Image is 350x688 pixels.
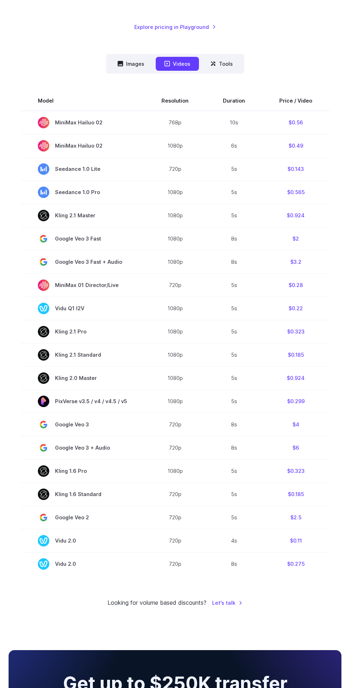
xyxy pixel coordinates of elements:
[262,459,329,482] td: $0.323
[144,157,206,180] td: 720p
[144,204,206,227] td: 1080p
[144,91,206,111] th: Resolution
[38,117,127,128] span: MiniMax Hailuo 02
[262,111,329,134] td: $0.56
[262,297,329,320] td: $0.22
[262,180,329,204] td: $0.565
[144,343,206,366] td: 1080p
[156,57,199,71] button: Videos
[38,419,127,430] span: Google Veo 3
[262,157,329,180] td: $0.143
[206,320,262,343] td: 5s
[206,366,262,390] td: 5s
[38,140,127,152] span: MiniMax Hailuo 02
[38,442,127,454] span: Google Veo 3 + Audio
[262,134,329,157] td: $0.49
[206,529,262,552] td: 4s
[262,366,329,390] td: $0.924
[262,552,329,575] td: $0.275
[262,227,329,250] td: $2
[38,558,127,570] span: Vidu 2.0
[144,366,206,390] td: 1080p
[38,535,127,546] span: Vidu 2.0
[262,250,329,273] td: $3.2
[206,250,262,273] td: 8s
[262,204,329,227] td: $0.924
[144,273,206,297] td: 720p
[144,227,206,250] td: 1080p
[144,529,206,552] td: 720p
[134,23,216,31] a: Explore pricing in Playground
[206,204,262,227] td: 5s
[144,459,206,482] td: 1080p
[144,250,206,273] td: 1080p
[38,512,127,523] span: Google Veo 2
[38,210,127,221] span: Kling 2.1 Master
[262,343,329,366] td: $0.185
[206,111,262,134] td: 10s
[38,233,127,244] span: Google Veo 3 Fast
[262,506,329,529] td: $2.5
[206,91,262,111] th: Duration
[38,163,127,175] span: Seedance 1.0 Lite
[21,91,144,111] th: Model
[206,482,262,506] td: 5s
[144,111,206,134] td: 768p
[206,390,262,413] td: 5s
[206,134,262,157] td: 6s
[38,489,127,500] span: Kling 1.6 Standard
[38,372,127,384] span: Kling 2.0 Master
[144,320,206,343] td: 1080p
[262,91,329,111] th: Price / Video
[38,279,127,291] span: MiniMax 01 Director/Live
[144,482,206,506] td: 720p
[206,413,262,436] td: 8s
[262,436,329,459] td: $6
[262,390,329,413] td: $0.299
[38,465,127,477] span: Kling 1.6 Pro
[262,529,329,552] td: $0.11
[38,256,127,268] span: Google Veo 3 Fast + Audio
[206,227,262,250] td: 8s
[144,436,206,459] td: 720p
[206,436,262,459] td: 8s
[144,180,206,204] td: 1080p
[38,349,127,361] span: Kling 2.1 Standard
[206,552,262,575] td: 8s
[144,506,206,529] td: 720p
[206,506,262,529] td: 5s
[144,413,206,436] td: 720p
[38,396,127,407] span: PixVerse v3.5 / v4 / v4.5 / v5
[206,459,262,482] td: 5s
[107,598,206,608] small: Looking for volume based discounts?
[144,134,206,157] td: 1080p
[206,343,262,366] td: 5s
[144,297,206,320] td: 1080p
[262,320,329,343] td: $0.323
[206,157,262,180] td: 5s
[206,180,262,204] td: 5s
[144,390,206,413] td: 1080p
[38,303,127,314] span: Vidu Q1 I2V
[262,482,329,506] td: $0.185
[262,273,329,297] td: $0.28
[38,187,127,198] span: Seedance 1.0 Pro
[144,552,206,575] td: 720p
[262,413,329,436] td: $4
[206,273,262,297] td: 5s
[109,57,153,71] button: Images
[212,599,242,607] a: Let's talk
[206,297,262,320] td: 5s
[202,57,241,71] button: Tools
[38,326,127,337] span: Kling 2.1 Pro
